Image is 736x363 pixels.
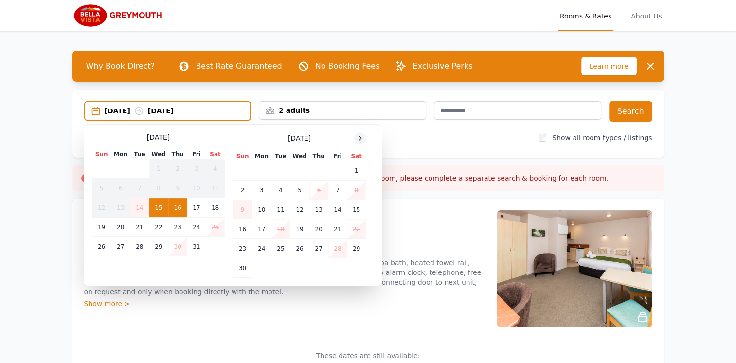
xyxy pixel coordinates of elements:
td: 27 [309,239,328,258]
th: Thu [168,150,187,159]
td: 25 [206,218,225,237]
td: 28 [328,239,347,258]
td: 2 [233,181,252,200]
td: 11 [271,200,290,219]
th: Wed [149,150,168,159]
td: 31 [187,237,206,256]
td: 19 [290,219,309,239]
td: 12 [92,198,111,218]
td: 20 [111,218,130,237]
td: 14 [328,200,347,219]
td: 16 [233,219,252,239]
th: Fri [328,152,347,161]
th: Sun [233,152,252,161]
td: 7 [130,179,149,198]
td: 22 [347,219,366,239]
div: 2 adults [259,106,426,115]
td: 25 [271,239,290,258]
p: Best Rate Guaranteed [196,60,282,72]
td: 18 [206,198,225,218]
td: 3 [252,181,271,200]
th: Mon [252,152,271,161]
td: 5 [92,179,111,198]
th: Sat [347,152,366,161]
td: 27 [111,237,130,256]
td: 28 [130,237,149,256]
td: 9 [233,200,252,219]
th: Thu [309,152,328,161]
td: 4 [206,159,225,179]
p: No Booking Fees [315,60,380,72]
td: 29 [149,237,168,256]
td: 24 [252,239,271,258]
span: Why Book Direct? [78,56,163,76]
th: Sat [206,150,225,159]
td: 20 [309,219,328,239]
th: Wed [290,152,309,161]
td: 1 [149,159,168,179]
td: 17 [187,198,206,218]
td: 13 [309,200,328,219]
p: These dates are still available: [84,351,652,361]
td: 21 [130,218,149,237]
td: 23 [233,239,252,258]
th: Fri [187,150,206,159]
td: 12 [290,200,309,219]
th: Tue [271,152,290,161]
th: Mon [111,150,130,159]
td: 8 [149,179,168,198]
span: Learn more [581,57,637,75]
td: 15 [347,200,366,219]
td: 8 [347,181,366,200]
th: Tue [130,150,149,159]
td: 18 [271,219,290,239]
div: [DATE] [DATE] [105,106,251,116]
td: 6 [111,179,130,198]
td: 11 [206,179,225,198]
button: Search [609,101,652,122]
td: 3 [187,159,206,179]
td: 7 [328,181,347,200]
td: 17 [252,219,271,239]
td: 16 [168,198,187,218]
img: Bella Vista Greymouth [72,4,166,27]
td: 24 [187,218,206,237]
td: 10 [252,200,271,219]
td: 14 [130,198,149,218]
td: 9 [168,179,187,198]
td: 19 [92,218,111,237]
p: Exclusive Perks [413,60,472,72]
td: 23 [168,218,187,237]
td: 5 [290,181,309,200]
div: Show more > [84,299,485,309]
td: 26 [92,237,111,256]
td: 4 [271,181,290,200]
td: 6 [309,181,328,200]
td: 30 [168,237,187,256]
td: 26 [290,239,309,258]
th: Sun [92,150,111,159]
td: 1 [347,161,366,181]
td: 10 [187,179,206,198]
span: [DATE] [147,132,170,142]
span: [DATE] [288,133,311,143]
td: 13 [111,198,130,218]
td: 22 [149,218,168,237]
td: 15 [149,198,168,218]
td: 2 [168,159,187,179]
td: 30 [233,258,252,278]
td: 29 [347,239,366,258]
label: Show all room types / listings [552,134,652,142]
td: 21 [328,219,347,239]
